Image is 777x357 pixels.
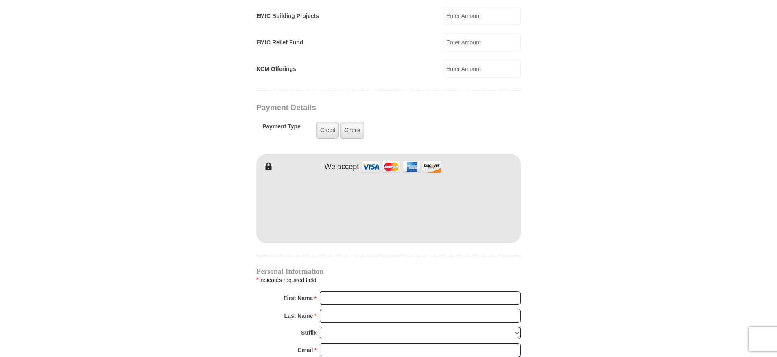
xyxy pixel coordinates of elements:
strong: Last Name [284,310,313,322]
label: EMIC Relief Fund [256,38,303,47]
strong: Email [298,344,313,356]
h5: Payment Type [262,123,301,134]
label: Check [340,122,364,139]
h3: Payment Details [256,103,464,112]
img: credit cards accepted [361,158,442,176]
input: Enter Amount [443,7,521,25]
label: Credit [316,122,339,139]
h4: We accept [325,163,359,172]
label: KCM Offerings [256,65,296,73]
div: Indicates required field [256,275,521,285]
label: EMIC Building Projects [256,12,319,20]
h4: Personal Information [256,268,521,275]
input: Enter Amount [443,60,521,78]
strong: First Name [284,292,313,304]
strong: Suffix [301,327,317,338]
input: Enter Amount [443,33,521,51]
